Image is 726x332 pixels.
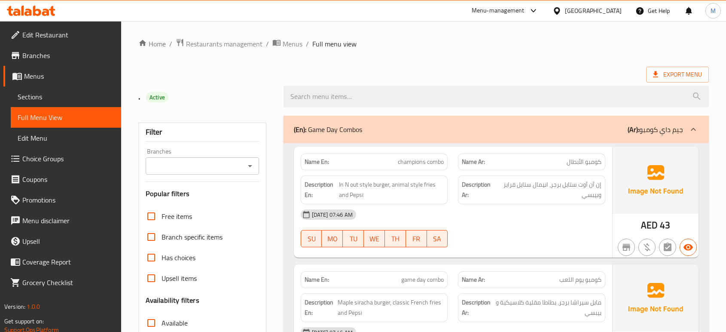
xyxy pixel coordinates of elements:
div: Menu-management [472,6,525,16]
span: game day combo [401,275,444,284]
nav: breadcrumb [138,38,709,49]
a: Restaurants management [176,38,262,49]
span: Maple siracha burger, classic French fries and Pepsi [338,297,444,318]
div: Filter [146,123,259,141]
button: Available [680,239,697,256]
span: Full menu view [312,39,357,49]
b: (Ar): [628,123,639,136]
strong: Name Ar: [462,157,485,166]
h3: Availability filters [146,295,199,305]
span: Full Menu View [18,112,114,123]
img: Ae5nvW7+0k+MAAAAAElFTkSuQmCC [613,264,699,332]
button: Open [244,160,256,172]
a: Sections [11,86,121,107]
button: WE [364,230,385,247]
span: كومبو الأبطال [567,157,601,166]
span: Available [162,318,188,328]
a: Edit Menu [11,128,121,148]
p: Game Day Combos [294,124,362,135]
strong: Description En: [305,179,337,200]
strong: Description Ar: [462,297,494,318]
span: Promotions [22,195,114,205]
span: TH [388,233,403,245]
a: Menus [272,38,302,49]
li: / [306,39,309,49]
button: TH [385,230,406,247]
div: (En): Game Day Combos(Ar):جيم داي كومبو [284,116,709,143]
span: 43 [660,217,670,234]
a: Menu disclaimer [3,210,121,231]
span: Restaurants management [186,39,262,49]
input: search [284,86,709,108]
span: TU [346,233,360,245]
span: In N out style burger, animal style fries and Pepsi [339,179,444,200]
span: Version: [4,301,25,312]
a: Home [138,39,166,49]
button: SA [427,230,448,247]
strong: Description Ar: [462,179,494,200]
span: Branch specific items [162,232,223,242]
span: Menu disclaimer [22,215,114,226]
span: Active [146,93,168,101]
a: Grocery Checklist [3,272,121,293]
button: MO [322,230,343,247]
button: Purchased item [638,239,656,256]
span: مابل سيراشا برجر، بطاطا مقلية كلاسيكية و بيبسي [495,297,601,318]
button: Not has choices [659,239,676,256]
div: Active [146,92,168,102]
a: Promotions [3,190,121,210]
li: / [266,39,269,49]
a: Choice Groups [3,148,121,169]
span: Free items [162,211,192,221]
button: FR [406,230,427,247]
span: Edit Restaurant [22,30,114,40]
button: Not branch specific item [618,239,635,256]
strong: Description En: [305,297,336,318]
span: Menus [24,71,114,81]
span: Branches [22,50,114,61]
b: (En): [294,123,306,136]
span: [DATE] 07:46 AM [308,211,356,219]
a: Full Menu View [11,107,121,128]
h2: . [138,90,273,103]
span: Coverage Report [22,257,114,267]
a: Branches [3,45,121,66]
span: FR [409,233,424,245]
span: Choice Groups [22,154,114,164]
span: SA [430,233,445,245]
a: Upsell [3,231,121,252]
span: Edit Menu [18,133,114,143]
span: Menus [283,39,302,49]
button: SU [301,230,322,247]
span: champions combo [398,157,444,166]
strong: Name En: [305,157,329,166]
span: Export Menu [646,67,709,83]
h3: Popular filters [146,189,259,199]
strong: Name En: [305,275,329,284]
strong: Name Ar: [462,275,485,284]
span: Coupons [22,174,114,184]
span: WE [367,233,381,245]
span: Grocery Checklist [22,277,114,288]
span: 1.0.0 [27,301,40,312]
span: Export Menu [653,69,702,80]
a: Coverage Report [3,252,121,272]
span: MO [325,233,339,245]
span: كومبو يوم اللعب [559,275,601,284]
button: TU [343,230,364,247]
p: جيم داي كومبو [628,124,683,135]
span: إن آن آوت ستايل برجر، انيمال ستايل فرايز وبيبسي [496,179,601,200]
span: AED [641,217,658,234]
img: Ae5nvW7+0k+MAAAAAElFTkSuQmCC [613,147,699,214]
a: Coupons [3,169,121,190]
span: Has choices [162,252,195,263]
span: Upsell items [162,273,197,283]
span: Get support on: [4,316,44,327]
li: / [169,39,172,49]
a: Edit Restaurant [3,25,121,45]
a: Menus [3,66,121,86]
span: Sections [18,92,114,102]
span: M [711,6,716,15]
div: [GEOGRAPHIC_DATA] [565,6,622,15]
span: Upsell [22,236,114,246]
